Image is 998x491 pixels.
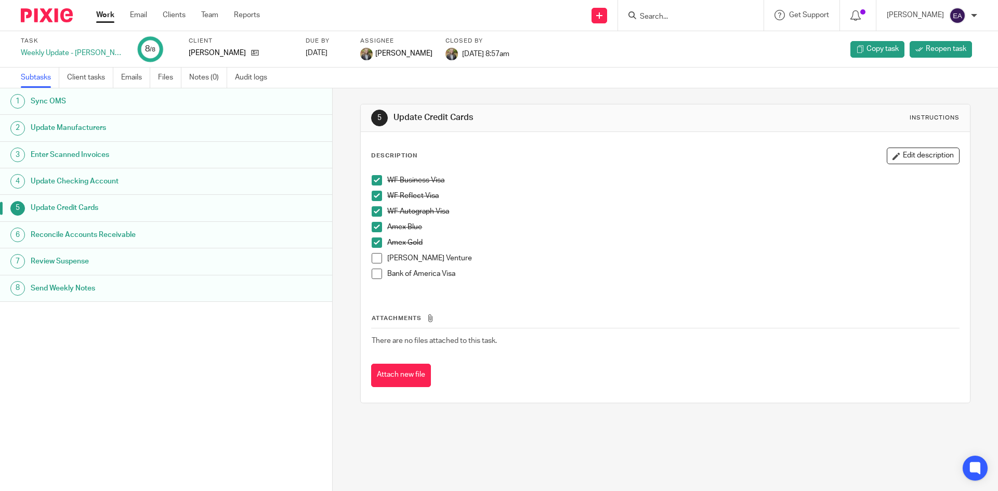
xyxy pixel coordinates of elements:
span: Reopen task [926,44,966,54]
p: Amex Blue [387,222,958,232]
span: Get Support [789,11,829,19]
a: Reports [234,10,260,20]
div: 5 [371,110,388,126]
div: 8 [145,43,155,55]
p: WF Reflect Visa [387,191,958,201]
div: 7 [10,254,25,269]
span: Copy task [866,44,899,54]
span: There are no files attached to this task. [372,337,497,344]
h1: Update Credit Cards [31,200,225,216]
a: Reopen task [910,41,972,58]
p: WF Autograph Visa [387,206,958,217]
small: /8 [150,47,155,52]
label: Closed by [445,37,509,45]
a: Team [201,10,218,20]
p: Description [371,152,417,160]
div: 6 [10,228,25,242]
h1: Send Weekly Notes [31,281,225,296]
a: Clients [163,10,186,20]
label: Assignee [360,37,432,45]
span: [PERSON_NAME] [375,48,432,59]
p: [PERSON_NAME] [189,48,246,58]
p: [PERSON_NAME] [887,10,944,20]
div: 3 [10,148,25,162]
span: [DATE] 8:57am [462,50,509,57]
img: image.jpg [445,48,458,60]
h1: Update Checking Account [31,174,225,189]
a: Work [96,10,114,20]
a: Emails [121,68,150,88]
a: Subtasks [21,68,59,88]
a: Copy task [850,41,904,58]
h1: Review Suspense [31,254,225,269]
div: 5 [10,201,25,216]
button: Edit description [887,148,960,164]
h1: Sync OMS [31,94,225,109]
div: [DATE] [306,48,347,58]
label: Client [189,37,293,45]
div: Instructions [910,114,960,122]
img: svg%3E [949,7,966,24]
a: Files [158,68,181,88]
label: Due by [306,37,347,45]
h1: Update Credit Cards [393,112,688,123]
p: Bank of America Visa [387,269,958,279]
h1: Update Manufacturers [31,120,225,136]
span: Attachments [372,315,422,321]
div: 2 [10,121,25,136]
input: Search [639,12,732,22]
p: Amex Gold [387,237,958,248]
div: 4 [10,174,25,189]
img: image.jpg [360,48,373,60]
div: 1 [10,94,25,109]
h1: Enter Scanned Invoices [31,147,225,163]
h1: Reconcile Accounts Receivable [31,227,225,243]
a: Client tasks [67,68,113,88]
div: 8 [10,281,25,296]
img: Pixie [21,8,73,22]
a: Notes (0) [189,68,227,88]
p: [PERSON_NAME] Venture [387,253,958,263]
div: Weekly Update - [PERSON_NAME] [21,48,125,58]
label: Task [21,37,125,45]
a: Audit logs [235,68,275,88]
p: WF Business Visa [387,175,958,185]
button: Attach new file [371,364,431,387]
a: Email [130,10,147,20]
